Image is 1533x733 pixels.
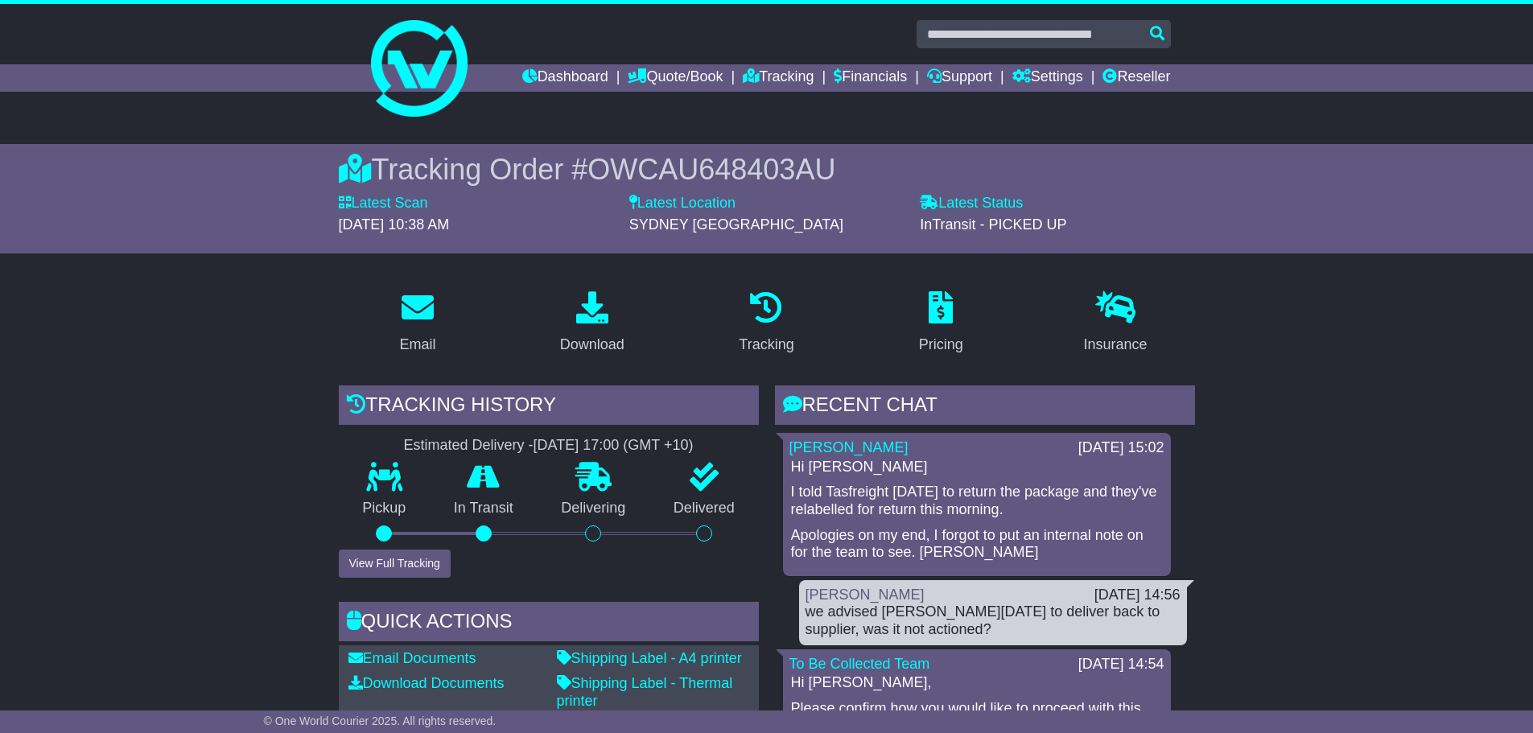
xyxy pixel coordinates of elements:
div: [DATE] 14:54 [1078,656,1164,673]
div: Quick Actions [339,602,759,645]
a: [PERSON_NAME] [806,587,925,603]
div: Estimated Delivery - [339,437,759,455]
a: Download Documents [348,675,505,691]
a: Settings [1012,64,1083,92]
p: Hi [PERSON_NAME] [791,459,1163,476]
a: Insurance [1074,286,1158,361]
div: Tracking [739,334,793,356]
label: Latest Location [629,195,736,212]
a: To Be Collected Team [789,656,930,672]
a: Pricing [909,286,974,361]
p: Delivering [538,500,650,517]
p: In Transit [430,500,538,517]
label: Latest Status [920,195,1023,212]
a: Tracking [743,64,814,92]
a: Reseller [1102,64,1170,92]
span: [DATE] 10:38 AM [339,216,450,233]
a: Quote/Book [628,64,723,92]
div: Pricing [919,334,963,356]
a: Shipping Label - A4 printer [557,650,742,666]
div: Email [399,334,435,356]
span: © One World Courier 2025. All rights reserved. [264,714,497,727]
div: [DATE] 14:56 [1094,587,1181,604]
p: Delivered [649,500,759,517]
a: Shipping Label - Thermal printer [557,675,733,709]
p: Pickup [339,500,431,517]
a: Email Documents [348,650,476,666]
p: I told Tasfreight [DATE] to return the package and they've relabelled for return this morning. [791,484,1163,518]
p: Apologies on my end, I forgot to put an internal note on for the team to see. [PERSON_NAME] [791,527,1163,562]
a: Tracking [728,286,804,361]
div: Tracking history [339,385,759,429]
p: Hi [PERSON_NAME], [791,674,1163,692]
button: View Full Tracking [339,550,451,578]
div: [DATE] 15:02 [1078,439,1164,457]
a: Email [389,286,446,361]
a: [PERSON_NAME] [789,439,909,455]
div: we advised [PERSON_NAME][DATE] to deliver back to supplier, was it not actioned? [806,603,1181,638]
div: Tracking Order # [339,152,1195,187]
div: RECENT CHAT [775,385,1195,429]
span: InTransit - PICKED UP [920,216,1066,233]
a: Support [927,64,992,92]
span: SYDNEY [GEOGRAPHIC_DATA] [629,216,843,233]
div: Download [560,334,624,356]
div: [DATE] 17:00 (GMT +10) [534,437,694,455]
span: OWCAU648403AU [587,153,835,186]
label: Latest Scan [339,195,428,212]
a: Download [550,286,635,361]
a: Dashboard [522,64,608,92]
a: Financials [834,64,907,92]
div: Insurance [1084,334,1148,356]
